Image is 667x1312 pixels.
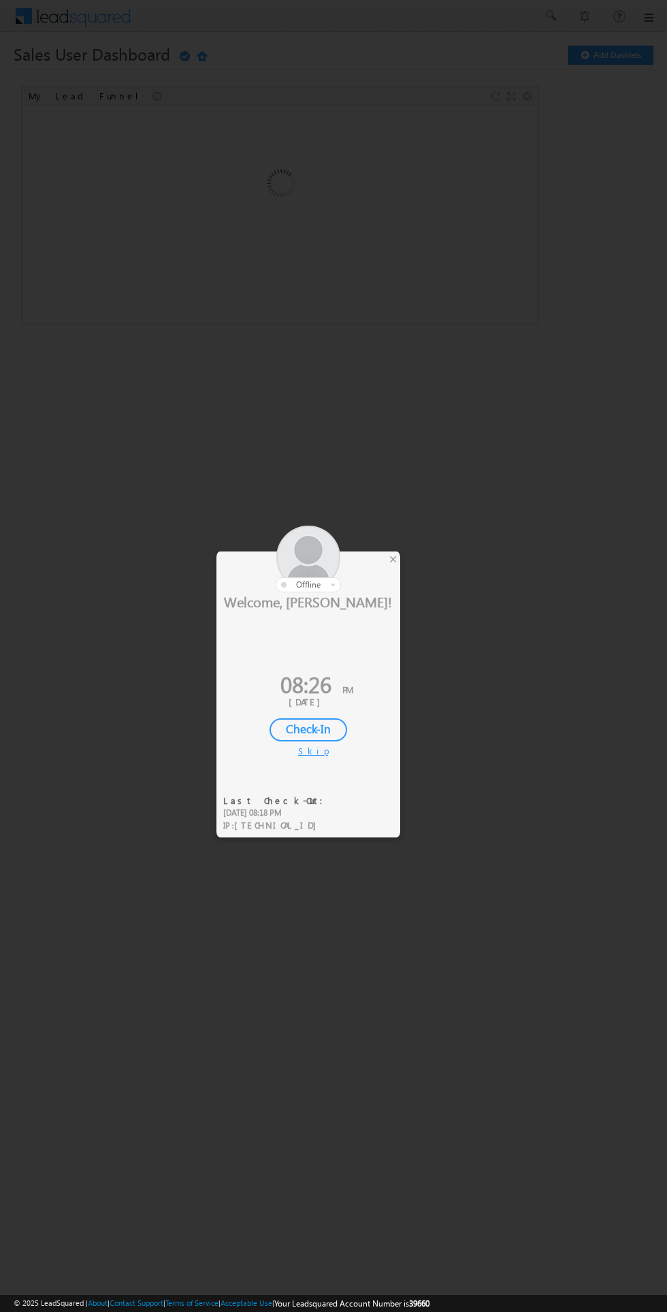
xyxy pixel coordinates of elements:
a: Terms of Service [165,1298,218,1307]
div: Last Check-Out: [223,795,331,807]
div: [DATE] [227,696,390,708]
span: Your Leadsquared Account Number is [274,1298,429,1309]
div: Check-In [270,718,347,741]
a: Acceptable Use [221,1298,272,1307]
span: 08:26 [280,669,331,699]
div: Welcome, [PERSON_NAME]! [216,592,400,610]
span: PM [342,684,353,695]
a: About [88,1298,108,1307]
div: IP : [223,819,331,832]
span: © 2025 LeadSquared | | | | | [14,1297,429,1310]
div: Skip [298,745,319,757]
div: [DATE] 08:18 PM [223,807,331,819]
div: × [386,551,400,566]
span: 39660 [409,1298,429,1309]
span: [TECHNICAL_ID] [234,819,323,831]
span: offline [296,579,321,590]
a: Contact Support [110,1298,163,1307]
